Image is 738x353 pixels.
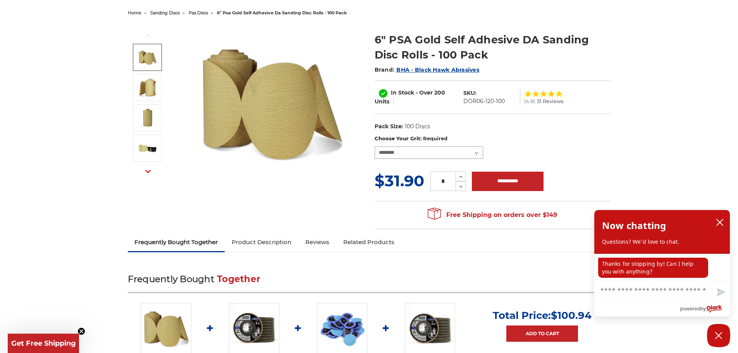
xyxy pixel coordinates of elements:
img: 6" Roll of Gold PSA Discs [138,78,157,97]
a: BHA - Black Hawk Abrasives [396,66,479,73]
button: Send message [710,284,730,301]
dd: DOR06-120-100 [463,97,505,105]
a: Powered by Olark [680,302,730,316]
a: Product Description [225,234,298,251]
span: In Stock [391,89,414,96]
span: powered [680,304,700,313]
a: sanding discs [150,10,180,15]
button: Next [139,163,157,180]
button: Close teaser [77,327,85,335]
a: psa discs [189,10,208,15]
span: Free Shipping on orders over $149 [428,207,557,223]
button: Close Chatbox [707,324,730,347]
dd: 100 Discs [405,122,430,131]
a: home [128,10,141,15]
span: 31 Reviews [537,99,563,104]
a: Frequently Bought Together [128,234,225,251]
span: Together [217,274,260,284]
img: 6" DA Sanding Discs on a Roll [138,48,157,67]
h2: Now chatting [602,218,666,233]
img: 6" DA Sanding Discs on a Roll [194,24,349,179]
span: $31.90 [375,171,424,190]
dt: Pack Size: [375,122,403,131]
span: Brand: [375,66,395,73]
img: Black Hawk Abrasives 6" Gold Sticky Back PSA Discs [138,138,157,158]
div: olark chatbox [594,210,730,317]
label: Choose Your Grit: [375,135,611,143]
span: Units [375,98,389,105]
span: $100.94 [551,309,592,322]
a: Add to Cart [506,325,578,342]
span: - Over [416,89,433,96]
dt: SKU: [463,89,477,97]
a: Reviews [298,234,336,251]
p: Total Price: [493,309,592,322]
small: Required [423,135,447,141]
div: chat [594,254,730,281]
p: Questions? We'd love to chat. [602,238,722,246]
span: Get Free Shipping [11,339,76,348]
h1: 6" PSA Gold Self Adhesive DA Sanding Disc Rolls - 100 Pack [375,32,611,62]
span: (4.9) [524,99,535,104]
div: Get Free ShippingClose teaser [8,334,79,353]
button: Previous [139,27,157,44]
span: 6" psa gold self adhesive da sanding disc rolls - 100 pack [217,10,347,15]
img: 6" Sticky Backed Sanding Discs [138,108,157,127]
span: Frequently Bought [128,274,214,284]
p: Thanks for stopping by! Can I help you with anything? [598,258,708,278]
a: Related Products [336,234,401,251]
span: by [700,304,706,313]
span: 200 [434,89,445,96]
button: close chatbox [714,217,726,228]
